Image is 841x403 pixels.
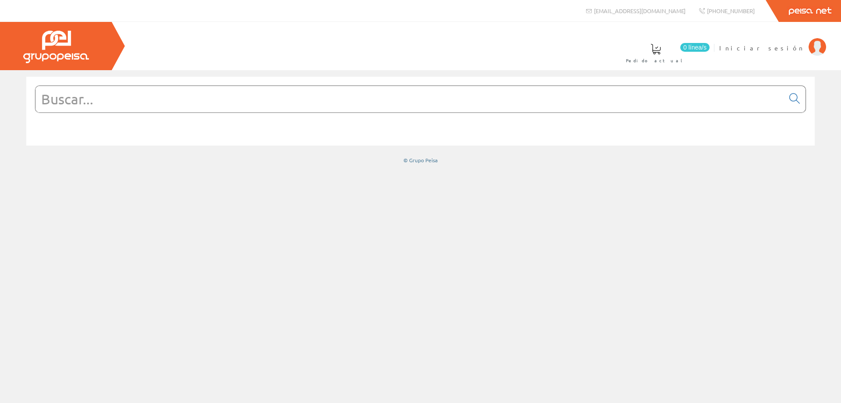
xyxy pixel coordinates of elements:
[707,7,755,14] span: [PHONE_NUMBER]
[626,56,686,65] span: Pedido actual
[719,36,826,45] a: Iniciar sesión
[680,43,710,52] span: 0 línea/s
[26,157,815,164] div: © Grupo Peisa
[35,86,784,112] input: Buscar...
[23,31,89,63] img: Grupo Peisa
[594,7,686,14] span: [EMAIL_ADDRESS][DOMAIN_NAME]
[719,43,804,52] span: Iniciar sesión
